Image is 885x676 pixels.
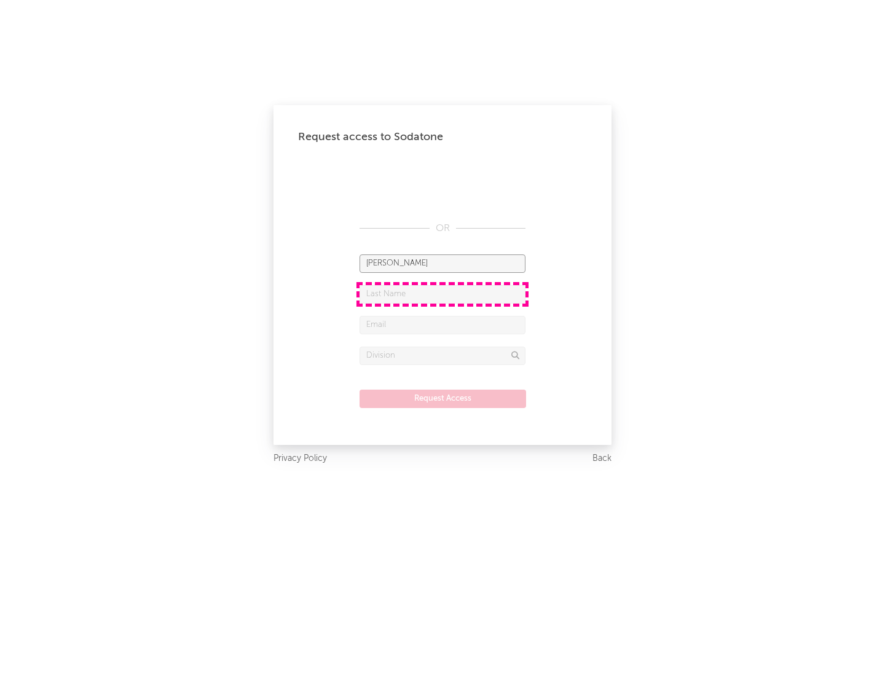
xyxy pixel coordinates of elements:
a: Privacy Policy [273,451,327,466]
button: Request Access [360,390,526,408]
input: Division [360,347,525,365]
input: Email [360,316,525,334]
a: Back [592,451,612,466]
div: OR [360,221,525,236]
input: First Name [360,254,525,273]
div: Request access to Sodatone [298,130,587,144]
input: Last Name [360,285,525,304]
